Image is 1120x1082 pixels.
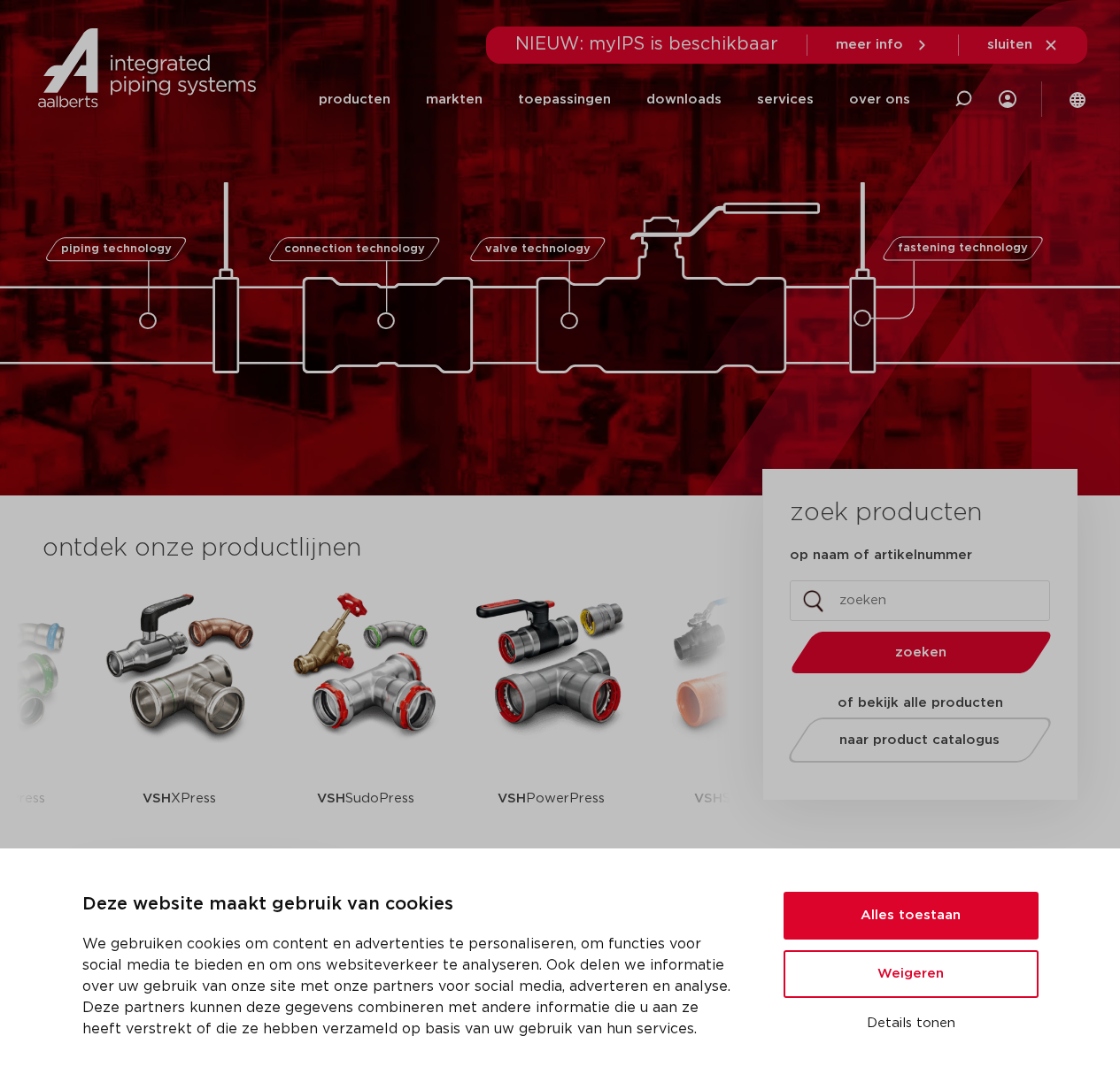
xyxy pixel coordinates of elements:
div: my IPS [999,64,1016,135]
span: zoeken [837,646,1006,659]
a: VSHPowerPress [472,584,631,854]
span: naar product catalogus [839,733,1000,747]
span: connection technology [283,243,424,255]
p: We gebruiken cookies om content en advertenties te personaliseren, om functies voor social media ... [82,933,741,1040]
a: meer info [836,37,930,53]
h3: zoek producten [790,495,982,531]
a: VSHShurjoint [658,584,817,854]
span: sluiten [987,38,1032,51]
a: VSHSudoPress [286,584,445,854]
strong: VSH [694,792,722,805]
p: XPress [143,743,216,854]
a: downloads [646,64,722,135]
button: zoeken [784,630,1058,675]
a: sluiten [987,37,1059,53]
strong: VSH [317,792,345,805]
a: naar product catalogus [784,717,1055,763]
a: toepassingen [518,64,611,135]
nav: Menu [319,64,910,135]
a: producten [319,64,390,135]
input: zoeken [790,580,1050,621]
a: services [757,64,814,135]
strong: of bekijk alle producten [838,696,1003,710]
p: Deze website maakt gebruik van cookies [82,891,741,919]
button: Alles toestaan [784,892,1039,940]
button: Weigeren [784,950,1039,998]
label: op naam of artikelnummer [790,547,972,564]
a: over ons [849,64,910,135]
p: Shurjoint [694,743,780,854]
span: meer info [836,38,903,51]
p: SudoPress [317,743,414,854]
button: Details tonen [784,1009,1039,1039]
strong: VSH [498,792,526,805]
a: VSHXPress [100,584,259,854]
span: valve technology [485,243,591,255]
p: PowerPress [498,743,605,854]
span: fastening technology [898,243,1028,255]
strong: VSH [143,792,171,805]
span: NIEUW: myIPS is beschikbaar [515,35,778,53]
a: markten [426,64,483,135]
h3: ontdek onze productlijnen [42,531,703,566]
span: piping technology [61,243,172,255]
